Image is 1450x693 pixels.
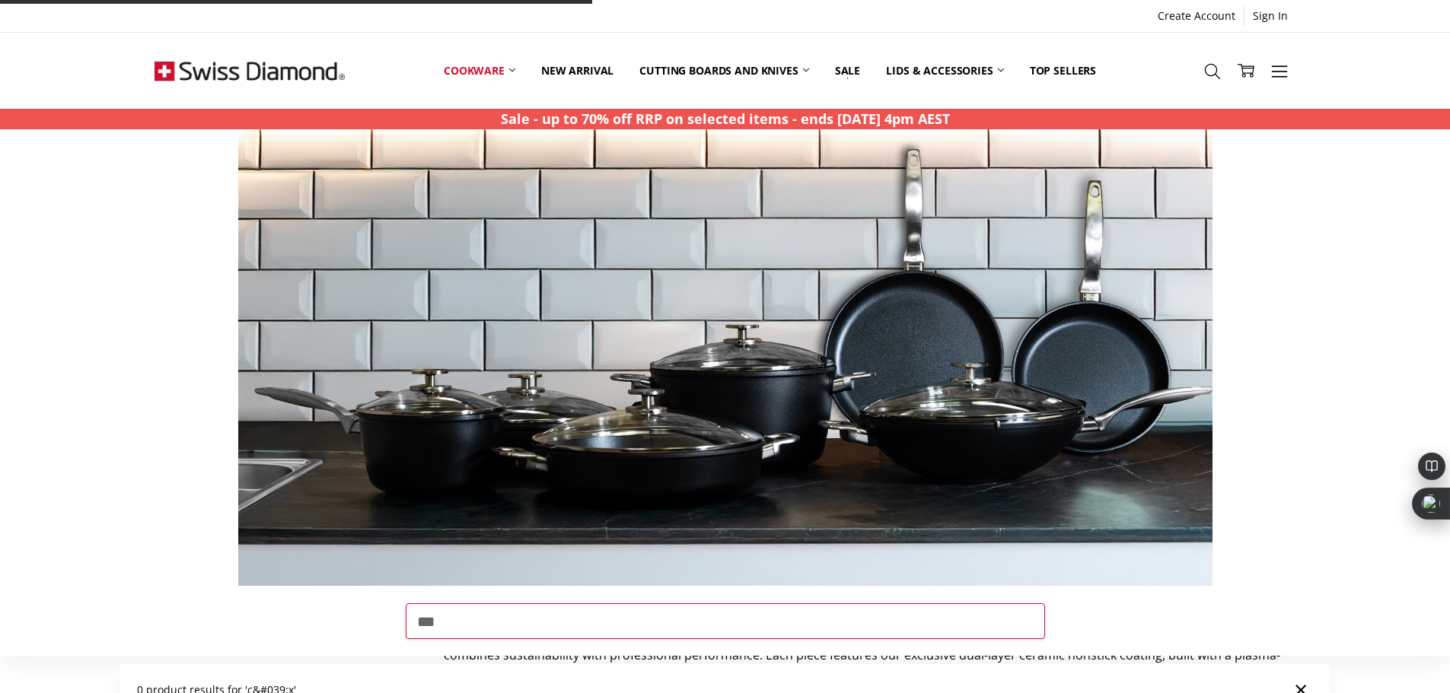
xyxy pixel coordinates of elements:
[155,33,345,109] img: Free Shipping On Every Order
[1017,37,1109,104] a: Top Sellers
[1149,5,1244,27] a: Create Account
[501,110,950,128] strong: Sale - up to 70% off RRP on selected items - ends [DATE] 4pm AEST
[1244,5,1296,27] a: Sign In
[528,37,626,104] a: New arrival
[626,37,822,104] a: Cutting boards and knives
[431,37,528,104] a: Cookware
[873,37,1016,104] a: Lids & Accessories
[822,37,873,104] a: Sale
